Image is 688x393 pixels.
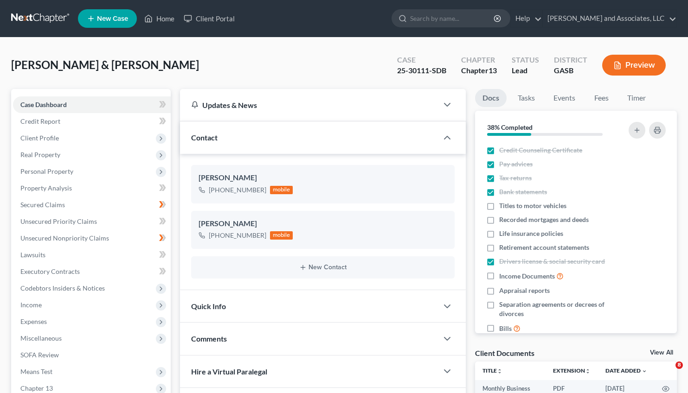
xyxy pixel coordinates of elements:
div: [PERSON_NAME] [199,218,448,229]
span: Life insurance policies [499,229,563,238]
div: Case [397,55,446,65]
span: Separation agreements or decrees of divorces [499,300,618,318]
iframe: Intercom live chat [656,361,679,384]
span: Executory Contracts [20,267,80,275]
a: Timer [620,89,653,107]
span: Bank statements [499,187,547,196]
span: 13 [489,66,497,75]
div: mobile [270,186,293,194]
span: Miscellaneous [20,334,62,342]
a: View All [650,349,673,356]
a: Case Dashboard [13,96,171,113]
strong: 38% Completed [487,123,533,131]
a: Tasks [510,89,542,107]
span: Appraisal reports [499,286,550,295]
div: Lead [512,65,539,76]
span: Income Documents [499,272,555,281]
div: GASB [554,65,587,76]
span: Unsecured Priority Claims [20,217,97,225]
div: 25-30111-SDB [397,65,446,76]
a: Events [546,89,583,107]
span: Case Dashboard [20,101,67,108]
span: Lawsuits [20,251,45,259]
span: Comments [191,334,227,343]
span: Retirement account statements [499,243,589,252]
a: Unsecured Nonpriority Claims [13,230,171,247]
a: SOFA Review [13,347,171,363]
span: Property Analysis [20,184,72,192]
span: [PERSON_NAME] & [PERSON_NAME] [11,58,199,71]
a: Home [140,10,179,27]
button: Preview [602,55,666,76]
span: Drivers license & social security card [499,257,605,266]
span: New Case [97,15,128,22]
span: Income [20,301,42,309]
a: Lawsuits [13,247,171,263]
span: 8 [675,361,683,369]
a: Titleunfold_more [482,367,502,374]
span: Credit Report [20,117,60,125]
span: Unsecured Nonpriority Claims [20,234,109,242]
div: [PHONE_NUMBER] [209,185,266,195]
div: Chapter [461,55,497,65]
i: unfold_more [585,368,591,374]
a: Secured Claims [13,196,171,213]
span: Bills [499,324,512,333]
a: Extensionunfold_more [553,367,591,374]
a: Date Added expand_more [605,367,647,374]
span: Recorded mortgages and deeds [499,215,589,224]
a: Executory Contracts [13,263,171,280]
span: Tax returns [499,173,532,183]
div: Client Documents [475,348,534,358]
span: Codebtors Insiders & Notices [20,284,105,292]
i: expand_more [642,368,647,374]
a: Unsecured Priority Claims [13,213,171,230]
a: Help [511,10,542,27]
button: New Contact [199,264,448,271]
a: Property Analysis [13,180,171,196]
span: Client Profile [20,134,59,142]
span: Hire a Virtual Paralegal [191,367,267,376]
span: Pay advices [499,159,533,169]
span: Real Property [20,151,60,158]
i: unfold_more [497,368,502,374]
span: Credit Counseling Certificate [499,146,582,155]
div: [PERSON_NAME] [199,172,448,184]
input: Search by name... [410,10,495,27]
span: Means Test [20,368,52,375]
span: Personal Property [20,167,73,175]
div: [PHONE_NUMBER] [209,231,266,240]
span: Secured Claims [20,201,65,209]
span: Expenses [20,317,47,325]
span: Titles to motor vehicles [499,201,566,210]
div: Chapter [461,65,497,76]
a: Client Portal [179,10,239,27]
a: Docs [475,89,507,107]
a: Credit Report [13,113,171,130]
span: Contact [191,133,218,142]
div: Status [512,55,539,65]
div: mobile [270,231,293,240]
a: [PERSON_NAME] and Associates, LLC [543,10,676,27]
div: District [554,55,587,65]
a: Fees [586,89,616,107]
span: Quick Info [191,302,226,311]
span: Chapter 13 [20,384,53,392]
div: Updates & News [191,100,427,110]
span: SOFA Review [20,351,59,359]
